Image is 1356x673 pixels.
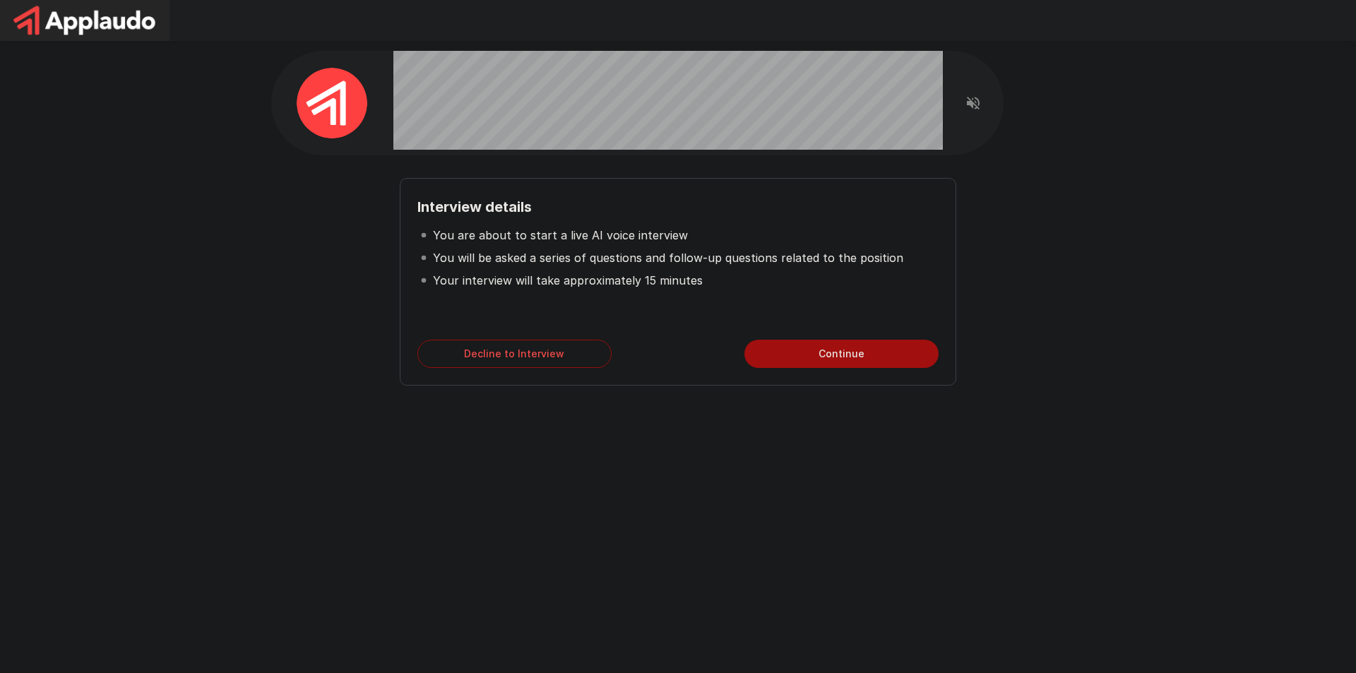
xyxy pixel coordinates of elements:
[417,198,532,215] b: Interview details
[297,68,367,138] img: applaudo_avatar.png
[433,272,703,289] p: Your interview will take approximately 15 minutes
[744,340,939,368] button: Continue
[433,249,903,266] p: You will be asked a series of questions and follow-up questions related to the position
[417,340,612,368] button: Decline to Interview
[433,227,688,244] p: You are about to start a live AI voice interview
[959,89,987,117] button: Read questions aloud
